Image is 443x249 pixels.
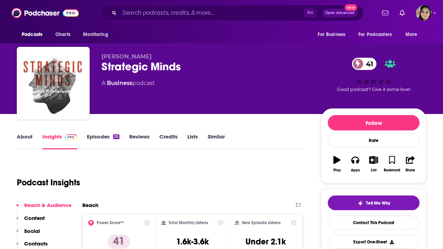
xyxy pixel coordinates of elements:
[245,236,286,247] h3: Under 2.1k
[100,5,364,21] div: Search podcasts, credits, & more...
[82,202,98,208] h2: Reach
[22,30,42,40] span: Podcasts
[97,220,124,225] h2: Power Score™
[24,228,40,234] p: Social
[176,236,209,247] h3: 1.6k-3.6k
[87,133,119,149] a: Episodes25
[107,80,132,86] a: Business
[401,28,426,41] button: open menu
[65,134,77,140] img: Podchaser Pro
[352,58,377,70] a: 41
[416,5,431,21] span: Logged in as shelbyjanner
[55,30,70,40] span: Charts
[17,28,51,41] button: open menu
[24,240,48,247] p: Contacts
[358,30,392,40] span: For Podcasters
[383,151,401,177] button: Bookmark
[102,79,155,87] div: A podcast
[24,202,71,208] p: Reach & Audience
[358,200,363,206] img: tell me why sparkle
[83,30,108,40] span: Monitoring
[318,30,345,40] span: For Business
[384,168,400,172] div: Bookmark
[359,58,377,70] span: 41
[51,28,75,41] a: Charts
[119,7,304,19] input: Search podcasts, credits, & more...
[379,7,391,19] a: Show notifications dropdown
[328,115,420,130] button: Follow
[337,87,410,92] span: Good podcast? Give it some love!
[113,134,119,139] div: 25
[333,168,341,172] div: Play
[12,6,79,20] img: Podchaser - Follow, Share and Rate Podcasts
[187,133,198,149] a: Lists
[322,9,358,17] button: Open AdvancedNew
[16,202,71,215] button: Reach & Audience
[102,53,152,60] span: [PERSON_NAME]
[345,4,357,11] span: New
[168,220,208,225] h2: Total Monthly Listens
[354,28,402,41] button: open menu
[242,220,281,225] h2: New Episode Listens
[416,5,431,21] button: Show profile menu
[401,151,420,177] button: Share
[42,133,77,149] a: InsightsPodchaser Pro
[416,5,431,21] img: User Profile
[129,133,150,149] a: Reviews
[16,228,40,241] button: Social
[78,28,117,41] button: open menu
[325,11,354,15] span: Open Advanced
[328,235,420,249] button: Export One-Sheet
[328,216,420,229] a: Contact This Podcast
[17,177,80,188] h1: Podcast Insights
[366,200,390,206] span: Tell Me Why
[108,235,130,249] p: 41
[321,53,426,97] div: 41Good podcast? Give it some love!
[208,133,225,149] a: Similar
[328,195,420,210] button: tell me why sparkleTell Me Why
[351,168,360,172] div: Apps
[159,133,178,149] a: Credits
[16,215,45,228] button: Content
[17,133,33,149] a: About
[406,30,417,40] span: More
[24,215,45,221] p: Content
[304,8,317,17] span: ⌘ K
[328,151,346,177] button: Play
[346,151,364,177] button: Apps
[313,28,354,41] button: open menu
[406,168,415,172] div: Share
[18,48,88,118] img: Strategic Minds
[365,151,383,177] button: List
[397,7,408,19] a: Show notifications dropdown
[371,168,376,172] div: List
[328,133,420,148] div: Rate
